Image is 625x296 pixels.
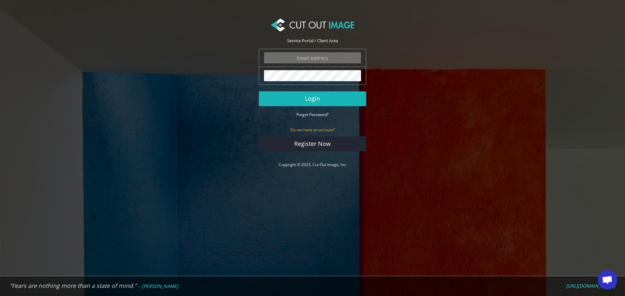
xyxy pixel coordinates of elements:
em: “Fears are nothing more than a state of mind.” [10,282,136,290]
em: -- [PERSON_NAME] [137,283,178,289]
a: Chat öffnen [598,270,617,290]
input: Email Address [264,52,361,63]
span: Service Portal / Client Area [287,38,338,44]
a: Copyright © 2025, Cut Out Image, Inc. [279,162,347,167]
button: Login [259,91,366,106]
a: Register Now [259,136,366,151]
a: [URL][DOMAIN_NAME] [566,283,615,289]
a: Forgot Password? [297,111,328,117]
small: Do not have an account? [290,127,335,133]
img: Cut Out Image [271,19,354,32]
